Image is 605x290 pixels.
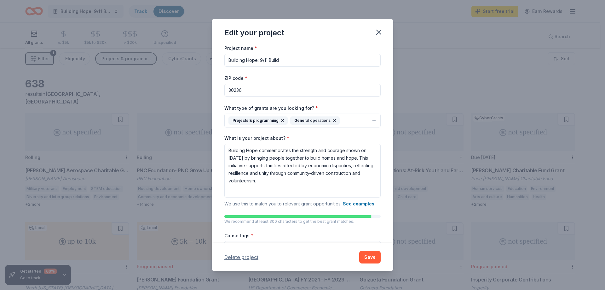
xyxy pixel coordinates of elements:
label: What is your project about? [224,135,289,141]
p: We recommend at least 300 characters to get the best grant matches. [224,219,381,224]
input: 12345 (U.S. only) [224,84,381,97]
button: Projects & programmingGeneral operations [224,114,381,127]
label: Cause tags [224,233,253,239]
div: Projects & programming [228,116,288,125]
label: Project name [224,45,257,51]
span: We use this to match you to relevant grant opportunities. [224,201,374,206]
button: See examples [343,200,374,208]
input: After school program [224,54,381,67]
div: Edit your project [224,28,284,38]
textarea: Building Hope commemorates the strength and courage shown on [DATE] by bringing people together t... [224,144,381,198]
div: General operations [290,116,340,125]
button: Delete project [224,253,258,261]
label: ZIP code [224,75,247,81]
button: Save [359,251,381,263]
label: What type of grants are you looking for? [224,105,318,111]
